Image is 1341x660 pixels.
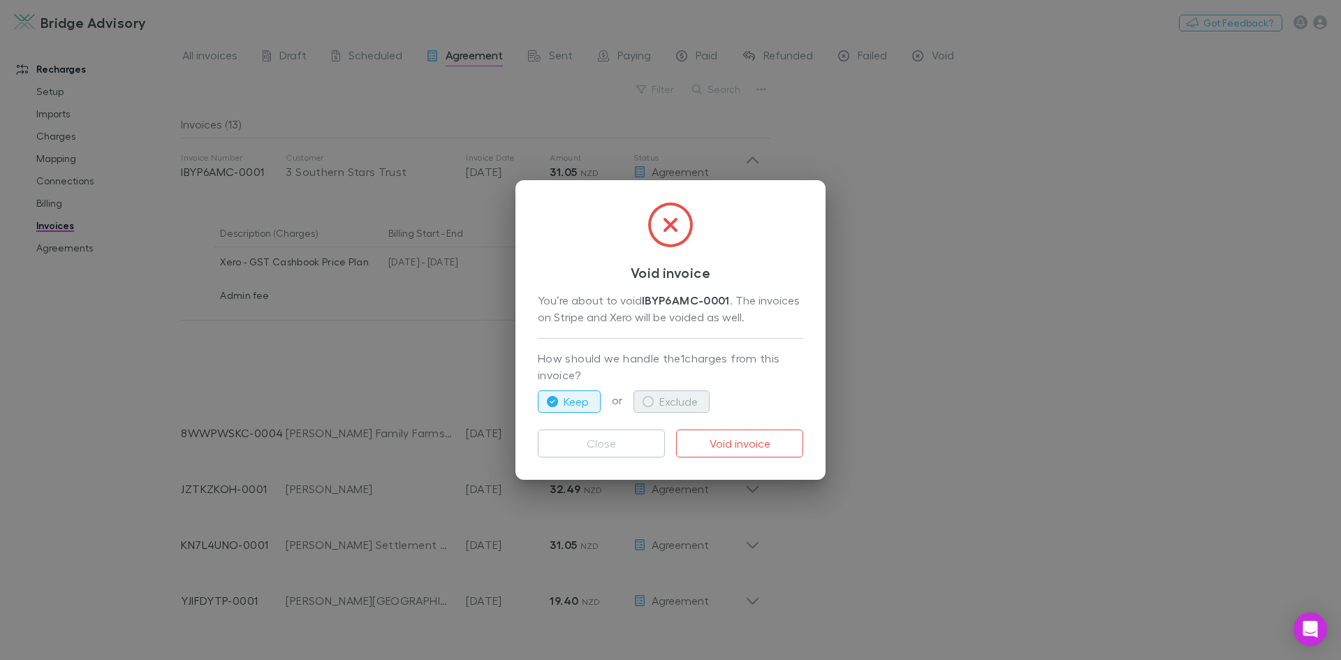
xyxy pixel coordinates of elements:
div: You’re about to void . The invoices on Stripe and Xero will be voided as well. [538,292,803,327]
h3: Void invoice [538,264,803,281]
div: Open Intercom Messenger [1294,613,1327,646]
button: Close [538,430,665,457]
button: Keep [538,390,601,413]
button: Exclude [633,390,710,413]
button: Void invoice [676,430,803,457]
strong: IBYP6AMC-0001 [642,293,730,307]
p: How should we handle the 1 charges from this invoice? [538,350,803,385]
span: or [601,393,633,406]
